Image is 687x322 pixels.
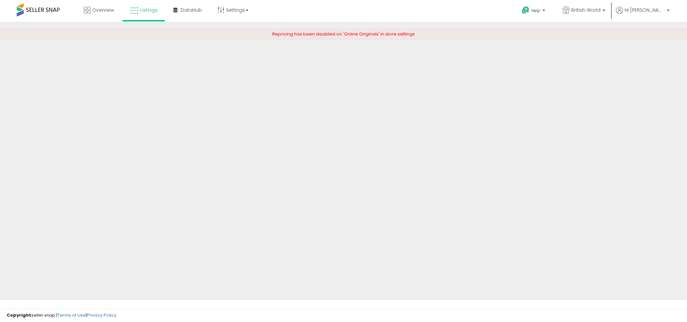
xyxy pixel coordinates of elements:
a: Help [516,1,552,22]
span: Help [531,8,540,13]
span: Listings [140,7,158,13]
a: Hi [PERSON_NAME] [616,7,670,22]
i: Get Help [521,6,530,14]
span: Overview [92,7,114,13]
span: Hi [PERSON_NAME] [625,7,665,13]
span: British World [571,7,600,13]
span: Repricing has been disabled on 'Online Originals' in store settings [272,31,415,37]
span: DataHub [181,7,202,13]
